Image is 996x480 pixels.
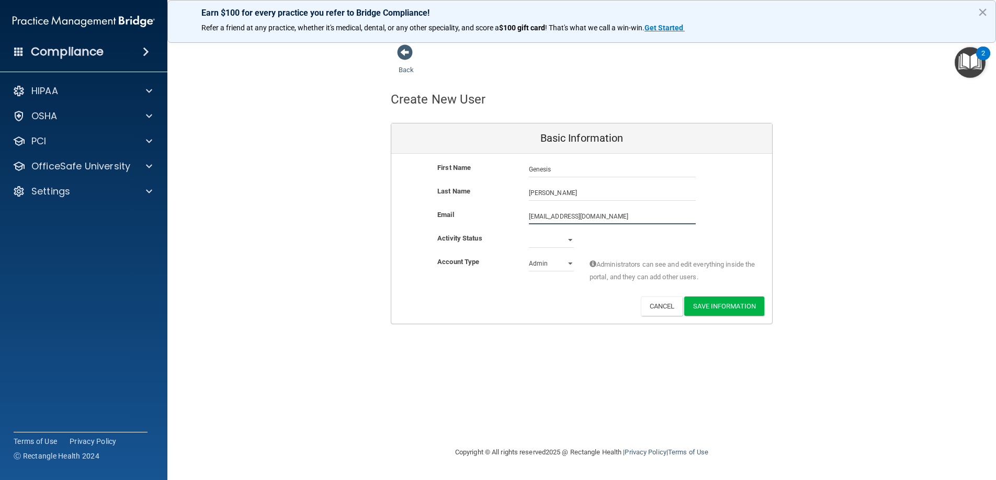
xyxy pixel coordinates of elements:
div: Basic Information [391,123,772,154]
a: Settings [13,185,152,198]
a: HIPAA [13,85,152,97]
img: PMB logo [13,11,155,32]
button: Close [978,4,988,20]
a: OfficeSafe University [13,160,152,173]
p: OSHA [31,110,58,122]
a: Back [399,53,414,74]
a: OSHA [13,110,152,122]
b: Activity Status [437,234,482,242]
div: Copyright © All rights reserved 2025 @ Rectangle Health | | [391,436,773,469]
strong: Get Started [644,24,683,32]
p: HIPAA [31,85,58,97]
p: OfficeSafe University [31,160,130,173]
a: Get Started [644,24,685,32]
b: Last Name [437,187,470,195]
h4: Compliance [31,44,104,59]
a: Terms of Use [14,436,57,447]
div: 2 [981,53,985,67]
button: Cancel [641,296,683,316]
button: Open Resource Center, 2 new notifications [955,47,986,78]
h4: Create New User [391,93,486,106]
b: Account Type [437,258,479,266]
strong: $100 gift card [499,24,545,32]
p: Settings [31,185,70,198]
span: Refer a friend at any practice, whether it's medical, dental, or any other speciality, and score a [201,24,499,32]
span: Ⓒ Rectangle Health 2024 [14,451,99,461]
span: ! That's what we call a win-win. [545,24,644,32]
a: Terms of Use [668,448,708,456]
button: Save Information [684,296,764,316]
span: Administrators can see and edit everything inside the portal, and they can add other users. [590,258,756,283]
p: Earn $100 for every practice you refer to Bridge Compliance! [201,8,962,18]
p: PCI [31,135,46,147]
a: Privacy Policy [70,436,117,447]
b: Email [437,211,454,219]
a: PCI [13,135,152,147]
a: Privacy Policy [625,448,666,456]
b: First Name [437,164,471,172]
